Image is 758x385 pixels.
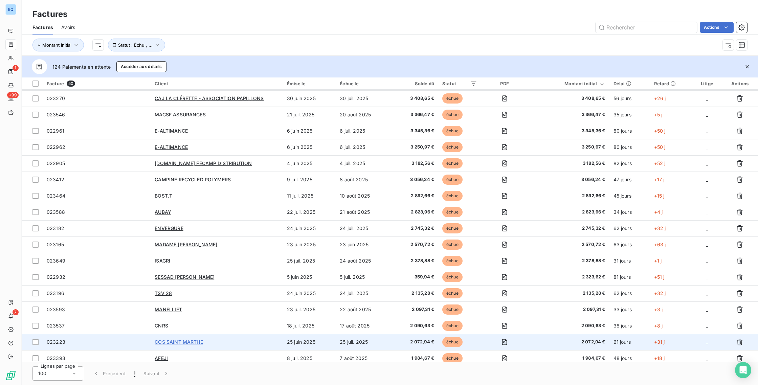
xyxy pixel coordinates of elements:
button: Précédent [89,366,130,381]
span: Factures [32,24,53,31]
td: 17 août 2025 [336,318,392,334]
span: BOST.T [155,193,172,199]
span: 023649 [47,258,65,264]
div: PDF [485,81,524,86]
span: 3 182,56 € [532,160,605,167]
span: 022962 [47,144,65,150]
td: 6 juil. 2025 [336,123,392,139]
td: 30 juil. 2025 [336,90,392,107]
span: 3 345,36 € [396,128,434,134]
div: Montant initial [532,81,605,86]
span: 3 408,65 € [396,95,434,102]
span: _ [706,112,708,117]
span: +4 j [654,209,663,215]
span: _ [706,258,708,264]
td: 23 juin 2025 [283,236,336,253]
span: échue [442,207,463,217]
td: 8 juil. 2025 [283,350,336,366]
span: 023464 [47,193,65,199]
span: échue [442,126,463,136]
span: AUBAY [155,209,171,215]
span: _ [706,193,708,199]
div: Litige [696,81,718,86]
td: 62 jours [609,220,650,236]
span: 023412 [47,177,64,182]
span: _ [706,290,708,296]
span: 022961 [47,128,64,134]
td: 33 jours [609,301,650,318]
span: 2 090,63 € [532,322,605,329]
span: +51 j [654,274,665,280]
span: 023182 [47,225,64,231]
td: 38 jours [609,318,650,334]
span: _ [706,274,708,280]
td: 25 juil. 2025 [283,253,336,269]
td: 45 jours [609,188,650,204]
span: échue [442,158,463,168]
span: 2 135,28 € [532,290,605,297]
span: MANEI LIFT [155,307,182,312]
span: échue [442,353,463,363]
td: 63 jours [609,236,650,253]
td: 5 juin 2025 [283,269,336,285]
td: 4 juin 2025 [283,155,336,172]
span: 2 570,72 € [396,241,434,248]
div: Délai [614,81,646,86]
span: échue [442,110,463,120]
td: 22 août 2025 [336,301,392,318]
span: +31 j [654,339,665,345]
td: 20 août 2025 [336,107,392,123]
span: AFEJI [155,355,168,361]
span: 023223 [47,339,65,345]
td: 6 juin 2025 [283,139,336,155]
td: 24 août 2025 [336,253,392,269]
span: échue [442,321,463,331]
span: _ [706,209,708,215]
td: 24 juin 2025 [283,285,336,301]
span: 2 072,94 € [532,339,605,345]
span: 023393 [47,355,65,361]
span: _ [706,95,708,101]
td: 30 juin 2025 [283,90,336,107]
span: échue [442,288,463,298]
td: 56 jours [609,90,650,107]
span: échue [442,256,463,266]
td: 9 juil. 2025 [283,172,336,188]
button: Actions [700,22,734,33]
span: +50 j [654,144,666,150]
td: 25 juil. 2025 [336,334,392,350]
td: 48 jours [609,350,650,366]
span: +99 [7,92,19,98]
div: Solde dû [396,81,434,86]
span: SESSAD [PERSON_NAME] [155,274,215,280]
button: Statut : Échu , ... [108,39,165,51]
span: _ [706,307,708,312]
td: 7 août 2025 [336,350,392,366]
span: _ [706,355,708,361]
td: 23 juil. 2025 [283,301,336,318]
span: Facture [47,81,64,86]
span: _ [706,242,708,247]
span: 2 135,28 € [396,290,434,297]
a: 1 [5,66,16,77]
span: 022932 [47,274,65,280]
td: 21 juil. 2025 [283,107,336,123]
td: 47 jours [609,172,650,188]
input: Rechercher [596,22,697,33]
span: CAMPINE RECYCLED POLYMERS [155,177,231,182]
span: 3 182,56 € [396,160,434,167]
td: 24 juil. 2025 [336,285,392,301]
td: 23 juin 2025 [336,236,392,253]
td: 24 juin 2025 [283,220,336,236]
span: échue [442,337,463,347]
span: 2 097,31 € [532,306,605,313]
span: +8 j [654,323,663,329]
div: Statut [442,81,477,86]
span: 023537 [47,323,65,329]
span: échue [442,223,463,233]
span: +63 j [654,242,666,247]
span: 1 984,67 € [532,355,605,362]
span: 50 [67,81,75,87]
span: _ [706,339,708,345]
span: échue [442,304,463,315]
